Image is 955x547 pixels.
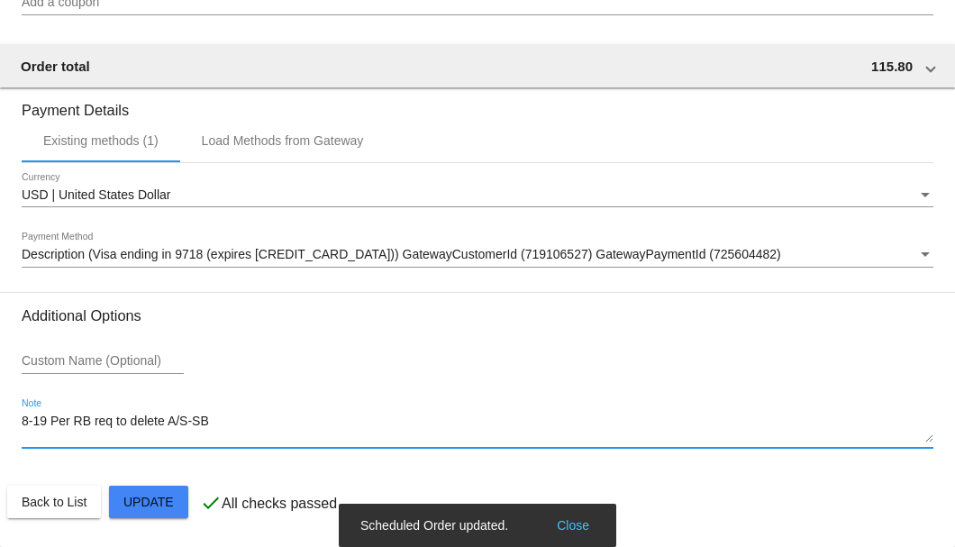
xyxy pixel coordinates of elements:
div: Load Methods from Gateway [202,133,364,148]
simple-snack-bar: Scheduled Order updated. [360,516,595,534]
button: Update [109,486,188,518]
mat-select: Payment Method [22,248,933,262]
span: 115.80 [871,59,913,74]
span: Order total [21,59,90,74]
mat-select: Currency [22,188,933,203]
button: Close [551,516,595,534]
mat-icon: check [200,492,222,514]
input: Custom Name (Optional) [22,354,184,369]
span: Back to List [22,495,86,509]
span: Description (Visa ending in 9718 (expires [CREDIT_CARD_DATA])) GatewayCustomerId (719106527) Gate... [22,247,781,261]
span: USD | United States Dollar [22,187,170,202]
p: All checks passed [222,496,337,512]
h3: Additional Options [22,307,933,324]
h3: Payment Details [22,88,933,119]
button: Back to List [7,486,101,518]
span: Update [123,495,174,509]
div: Existing methods (1) [43,133,159,148]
